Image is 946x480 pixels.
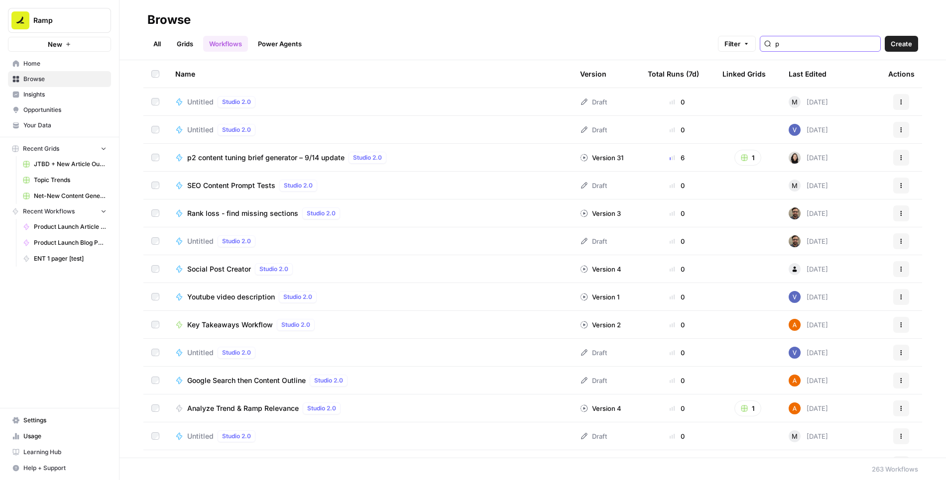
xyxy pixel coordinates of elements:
span: Untitled [187,431,214,441]
span: Untitled [187,236,214,246]
div: [DATE] [789,180,828,192]
div: Draft [580,181,607,191]
button: Recent Workflows [8,204,111,219]
span: Net-New Content Generator - Grid Template [34,192,107,200]
div: Linked Grids [722,60,766,88]
span: Rank loss - find missing sections [187,208,298,218]
a: SEO Content Prompt TestsStudio 2.0 [175,180,564,192]
div: Draft [580,348,607,358]
a: Product Launch Article Automation [18,219,111,235]
a: Learning Hub [8,444,111,460]
input: Search [775,39,876,49]
div: Version 31 [580,153,623,163]
span: Youtube video description [187,292,275,302]
button: Help + Support [8,460,111,476]
span: Filter [724,39,740,49]
button: Recent Grids [8,141,111,156]
div: 263 Workflows [872,464,918,474]
div: 0 [648,348,707,358]
div: 0 [648,125,707,135]
a: Power Agents [252,36,308,52]
div: Draft [580,376,607,385]
span: Google Search then Content Outline [187,376,306,385]
span: ENT 1 pager [test] [34,254,107,263]
a: ENT 1 pager [test] [18,251,111,267]
span: Studio 2.0 [222,97,251,106]
span: p2 content tuning brief generator – 9/14 update [187,153,345,163]
div: Total Runs (7d) [648,60,699,88]
a: Product Launch Blog Post - QA [18,235,111,251]
a: Net-New Content Generator - Grid Template [18,188,111,204]
div: 0 [648,376,707,385]
div: [DATE] [789,96,828,108]
div: Browse [147,12,191,28]
img: Ramp Logo [11,11,29,29]
a: Usage [8,428,111,444]
span: Create [891,39,912,49]
span: Ramp [33,15,94,25]
span: Social Post Creator [187,264,251,274]
span: Browse [23,75,107,84]
span: Studio 2.0 [307,404,336,413]
div: 0 [648,264,707,274]
div: Version 4 [580,264,621,274]
div: [DATE] [789,347,828,359]
span: Learning Hub [23,448,107,457]
div: Draft [580,97,607,107]
a: Settings [8,412,111,428]
a: UntitledStudio 2.0 [175,430,564,442]
div: [DATE] [789,235,828,247]
div: Draft [580,125,607,135]
span: New [48,39,62,49]
div: 0 [648,431,707,441]
div: Version 2 [580,320,621,330]
span: Recent Workflows [23,207,75,216]
span: Studio 2.0 [284,181,313,190]
span: Untitled [187,125,214,135]
img: 2tijbeq1l253n59yk5qyo2htxvbk [789,124,801,136]
span: Key Takeaways Workflow [187,320,273,330]
div: 0 [648,320,707,330]
div: Last Edited [789,60,827,88]
span: Studio 2.0 [281,320,310,329]
button: 1 [734,400,761,416]
div: [DATE] [789,375,828,386]
button: Create [885,36,918,52]
span: Usage [23,432,107,441]
span: Insights [23,90,107,99]
a: JTBD + New Article Output [18,156,111,172]
div: Version [580,60,606,88]
img: i32oznjerd8hxcycc1k00ct90jt3 [789,375,801,386]
a: Rank loss - find missing sectionsStudio 2.0 [175,207,564,219]
div: [DATE] [789,402,828,414]
a: Key Takeaways WorkflowStudio 2.0 [175,319,564,331]
a: Grids [171,36,199,52]
div: 0 [648,181,707,191]
span: Untitled [187,348,214,358]
a: Analyze Trend & Ramp RelevanceStudio 2.0 [175,402,564,414]
div: 6 [648,153,707,163]
span: Analyze Trend & Ramp Relevance [187,403,299,413]
span: Product Launch Blog Post - QA [34,238,107,247]
span: Settings [23,416,107,425]
span: JTBD + New Article Output [34,160,107,169]
span: Studio 2.0 [222,125,251,134]
div: 0 [648,97,707,107]
span: Product Launch Article Automation [34,222,107,231]
img: 2tijbeq1l253n59yk5qyo2htxvbk [789,291,801,303]
div: [DATE] [789,207,828,219]
span: Studio 2.0 [283,292,312,301]
img: t5ef5oef8zpw1w4g2xghobes91mw [789,152,801,164]
span: Studio 2.0 [307,209,336,218]
div: [DATE] [789,430,828,442]
img: w3u4o0x674bbhdllp7qjejaf0yui [789,235,801,247]
div: [DATE] [789,291,828,303]
div: [DATE] [789,319,828,331]
a: Your Data [8,117,111,133]
span: Studio 2.0 [222,237,251,246]
span: Your Data [23,121,107,130]
a: UntitledStudio 2.0 [175,124,564,136]
span: Recent Grids [23,144,59,153]
a: p2 content tuning brief generator – 9/14 updateStudio 2.0 [175,152,564,164]
button: 1 [734,150,761,166]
